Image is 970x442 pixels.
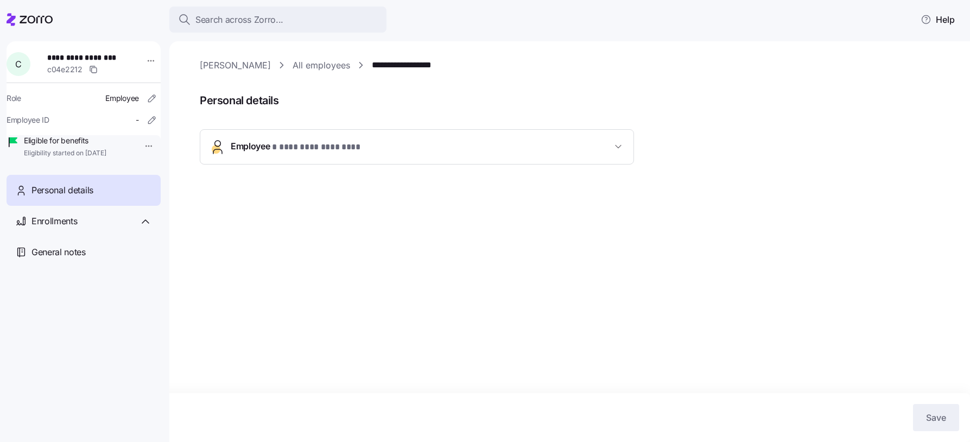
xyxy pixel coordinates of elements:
[105,93,139,104] span: Employee
[231,140,360,154] span: Employee
[31,184,93,197] span: Personal details
[200,92,955,110] span: Personal details
[913,404,959,431] button: Save
[912,9,963,30] button: Help
[15,60,22,68] span: C
[169,7,386,33] button: Search across Zorro...
[24,135,106,146] span: Eligible for benefits
[921,13,955,26] span: Help
[31,214,77,228] span: Enrollments
[47,64,83,75] span: c04e2212
[195,13,283,27] span: Search across Zorro...
[136,115,139,125] span: -
[293,59,350,72] a: All employees
[24,149,106,158] span: Eligibility started on [DATE]
[926,411,946,424] span: Save
[7,93,21,104] span: Role
[200,59,271,72] a: [PERSON_NAME]
[31,245,86,259] span: General notes
[7,115,49,125] span: Employee ID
